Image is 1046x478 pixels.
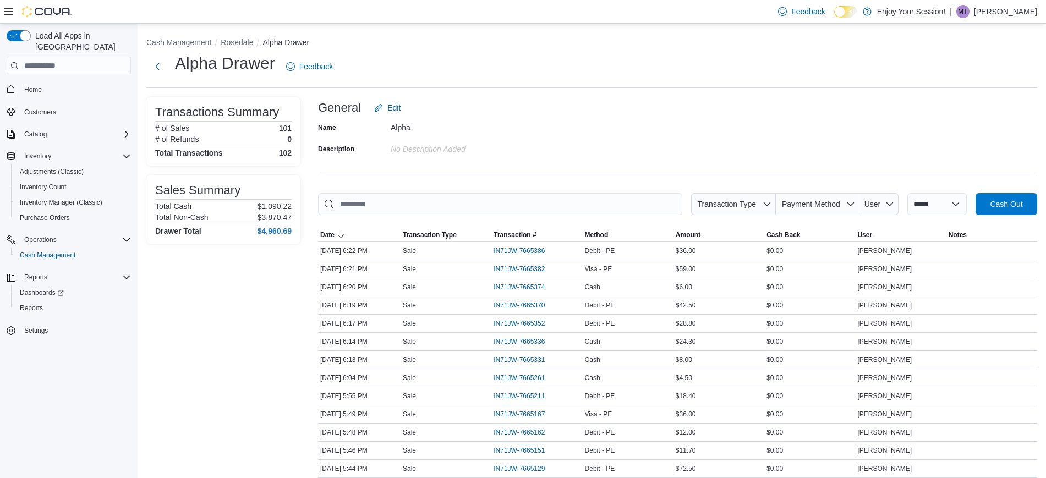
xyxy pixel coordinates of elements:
button: Edit [370,97,405,119]
button: Operations [20,233,61,246]
h6: # of Sales [155,124,189,133]
h3: General [318,101,361,114]
span: Purchase Orders [15,211,131,224]
button: Operations [2,232,135,248]
div: $0.00 [764,299,855,312]
span: Transaction Type [403,230,457,239]
span: Cash Management [15,249,131,262]
span: Adjustments (Classic) [20,167,84,176]
h1: Alpha Drawer [175,52,275,74]
span: IN71JW-7665162 [494,428,545,437]
p: Sale [403,410,416,419]
input: This is a search bar. As you type, the results lower in the page will automatically filter. [318,193,682,215]
div: $0.00 [764,262,855,276]
p: Sale [403,301,416,310]
span: Inventory [20,150,131,163]
span: Dashboards [15,286,131,299]
span: Cash Back [766,230,800,239]
p: | [950,5,952,18]
button: Customers [2,104,135,120]
span: Amount [676,230,700,239]
span: Cash [585,337,600,346]
p: Sale [403,373,416,382]
button: Next [146,56,168,78]
span: User [857,230,872,239]
span: Settings [24,326,48,335]
div: $0.00 [764,281,855,294]
button: Purchase Orders [11,210,135,226]
div: [DATE] 6:19 PM [318,299,401,312]
img: Cova [22,6,72,17]
span: Purchase Orders [20,213,70,222]
span: IN71JW-7665151 [494,446,545,455]
span: [PERSON_NAME] [857,464,912,473]
span: $72.50 [676,464,696,473]
span: Cash [585,373,600,382]
span: Notes [949,230,967,239]
p: 101 [279,124,292,133]
nav: Complex example [7,76,131,367]
span: Visa - PE [585,265,612,273]
button: Cash Back [764,228,855,241]
p: Sale [403,464,416,473]
p: Sale [403,319,416,328]
h3: Transactions Summary [155,106,279,119]
p: Sale [403,355,416,364]
span: Inventory [24,152,51,161]
span: Cash Out [990,199,1022,210]
button: IN71JW-7665211 [494,389,556,403]
div: [DATE] 5:55 PM [318,389,401,403]
p: [PERSON_NAME] [974,5,1037,18]
span: Transaction # [494,230,536,239]
span: [PERSON_NAME] [857,392,912,400]
button: Inventory [2,149,135,164]
button: Home [2,81,135,97]
span: IN71JW-7665374 [494,283,545,292]
h6: Total Cash [155,202,191,211]
input: Dark Mode [834,6,857,18]
span: Cash [585,283,600,292]
button: Notes [946,228,1037,241]
button: IN71JW-7665261 [494,371,556,384]
button: User [859,193,899,215]
span: IN71JW-7665382 [494,265,545,273]
button: Rosedale [221,38,253,47]
p: Enjoy Your Session! [877,5,946,18]
button: Amount [673,228,764,241]
button: IN71JW-7665167 [494,408,556,421]
span: Debit - PE [585,392,615,400]
span: Reports [24,273,47,282]
span: Operations [24,235,57,244]
button: Transaction Type [401,228,491,241]
span: $8.00 [676,355,692,364]
div: [DATE] 6:22 PM [318,244,401,257]
button: Date [318,228,401,241]
span: Home [24,85,42,94]
button: Payment Method [776,193,859,215]
div: [DATE] 5:48 PM [318,426,401,439]
button: Settings [2,322,135,338]
span: Inventory Manager (Classic) [20,198,102,207]
div: No Description added [391,140,538,153]
h4: $4,960.69 [258,227,292,235]
a: Inventory Manager (Classic) [15,196,107,209]
a: Cash Management [15,249,80,262]
div: [DATE] 6:13 PM [318,353,401,366]
span: Customers [20,105,131,119]
span: Debit - PE [585,428,615,437]
span: IN71JW-7665261 [494,373,545,382]
button: Catalog [20,128,51,141]
a: Settings [20,324,52,337]
span: Customers [24,108,56,117]
span: $36.00 [676,410,696,419]
button: Alpha Drawer [262,38,309,47]
button: Method [583,228,673,241]
p: Sale [403,428,416,437]
span: Debit - PE [585,301,615,310]
div: $0.00 [764,335,855,348]
span: IN71JW-7665211 [494,392,545,400]
span: [PERSON_NAME] [857,337,912,346]
span: IN71JW-7665370 [494,301,545,310]
button: IN71JW-7665129 [494,462,556,475]
span: Settings [20,323,131,337]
